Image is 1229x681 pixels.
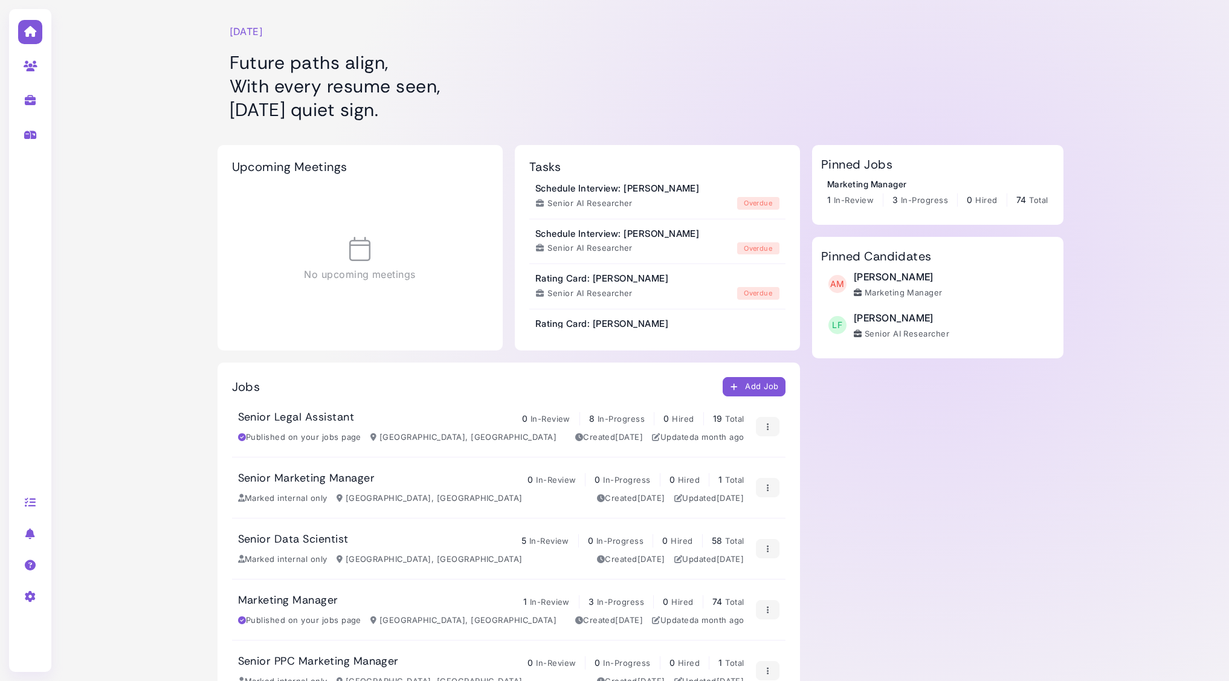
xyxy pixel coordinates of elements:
span: In-Review [834,195,874,205]
span: 0 [527,474,533,485]
span: In-Progress [596,536,644,546]
div: Updated [652,431,744,444]
span: Hired [671,536,692,546]
h3: Senior Legal Assistant [238,411,355,424]
time: Jan 10, 2025 [637,493,665,503]
span: 0 [662,535,668,546]
div: [GEOGRAPHIC_DATA], [GEOGRAPHIC_DATA] [370,431,556,444]
span: In-Review [530,597,570,607]
h3: Marketing Manager [238,594,338,607]
span: 0 [522,413,527,424]
span: In-Review [531,414,570,424]
div: Senior AI Researcher [854,328,950,340]
span: 0 [669,474,675,485]
span: 0 [663,413,669,424]
span: AM [828,275,847,293]
span: 19 [713,413,723,424]
div: Published on your jobs page [238,431,361,444]
span: In-Review [529,536,569,546]
span: 5 [521,535,526,546]
h2: Pinned Jobs [821,157,892,172]
span: Total [725,475,744,485]
span: 3 [892,195,898,205]
span: In-Progress [603,658,650,668]
span: Total [725,658,744,668]
h3: Senior Marketing Manager [238,472,375,485]
span: In-Review [536,475,576,485]
div: overdue [737,197,779,210]
h2: Pinned Candidates [821,249,932,263]
time: [DATE] [230,24,263,39]
div: [GEOGRAPHIC_DATA], [GEOGRAPHIC_DATA] [370,615,556,627]
a: AM [PERSON_NAME] Marketing Manager [827,269,943,299]
h2: Upcoming Meetings [232,160,347,174]
span: Hired [678,475,700,485]
span: Hired [975,195,997,205]
span: Total [725,536,744,546]
h2: Tasks [529,160,561,174]
span: In-Progress [901,195,948,205]
span: Total [1029,195,1048,205]
div: Marketing Manager [854,287,943,299]
h3: Schedule Interview: [PERSON_NAME] [535,183,700,194]
div: [GEOGRAPHIC_DATA], [GEOGRAPHIC_DATA] [337,554,523,566]
span: 1 [718,474,722,485]
div: Updated [674,554,744,566]
span: 58 [712,535,723,546]
span: 0 [663,596,668,607]
div: Created [597,554,665,566]
span: LF [828,316,847,334]
div: Add Job [729,381,779,393]
h1: Future paths align, With every resume seen, [DATE] quiet sign. [230,51,801,121]
span: In-Progress [603,475,650,485]
span: 1 [718,657,722,668]
h3: Rating Card: [PERSON_NAME] [535,273,668,284]
span: Hired [678,658,700,668]
span: 74 [1016,195,1027,205]
div: overdue [737,242,779,255]
div: Senior AI Researcher [535,198,633,210]
div: [GEOGRAPHIC_DATA], [GEOGRAPHIC_DATA] [337,492,523,505]
span: In-Review [536,658,576,668]
h3: Senior PPC Marketing Manager [238,655,399,668]
span: Hired [672,414,694,424]
div: Senior AI Researcher [535,288,633,300]
span: 8 [589,413,595,424]
a: Marketing Manager 1 In-Review 3 In-Progress 0 Hired 74 Total [827,178,1048,207]
div: Updated [674,492,744,505]
span: 0 [595,657,600,668]
div: Published on your jobs page [238,615,361,627]
div: Marketing Manager [827,178,1048,190]
div: Marked internal only [238,554,327,566]
time: Jul 24, 2025 [694,432,744,442]
span: 0 [527,657,533,668]
div: Created [575,431,644,444]
h2: Jobs [232,379,260,394]
h3: Schedule Interview: [PERSON_NAME] [535,228,700,239]
div: overdue [737,287,779,300]
span: Total [725,597,744,607]
span: Hired [671,597,693,607]
span: 3 [589,596,594,607]
span: In-Progress [597,597,644,607]
a: LF [PERSON_NAME] Senior AI Researcher [827,311,950,340]
span: 1 [523,596,527,607]
span: Total [725,414,744,424]
div: Marked internal only [238,492,327,505]
time: Apr 25, 2025 [717,554,744,564]
time: Jul 24, 2025 [694,615,744,625]
time: Feb 26, 2025 [615,432,643,442]
span: 74 [712,596,723,607]
div: No upcoming meetings [232,186,488,332]
span: 0 [595,474,600,485]
span: 0 [669,657,675,668]
span: 1 [827,195,831,205]
div: [PERSON_NAME] [854,311,950,325]
time: Dec 29, 2024 [615,615,643,625]
span: In-Progress [598,414,645,424]
time: Apr 28, 2025 [717,493,744,503]
div: [PERSON_NAME] [854,269,943,284]
span: 0 [588,535,593,546]
div: Created [575,615,644,627]
div: Senior AI Researcher [535,242,633,254]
